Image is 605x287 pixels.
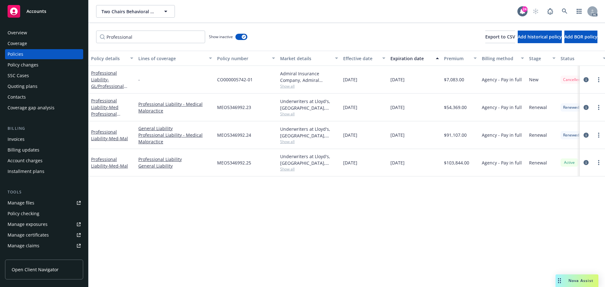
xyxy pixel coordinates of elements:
[482,132,522,138] span: Agency - Pay in full
[8,198,34,208] div: Manage files
[529,55,549,62] div: Stage
[5,49,83,59] a: Policies
[280,153,338,166] div: Underwriters at Lloyd's, [GEOGRAPHIC_DATA], [PERSON_NAME] of [GEOGRAPHIC_DATA], RT Specialty Insu...
[8,103,55,113] div: Coverage gap analysis
[8,241,39,251] div: Manage claims
[5,230,83,240] a: Manage certificates
[563,105,579,110] span: Renewed
[390,55,432,62] div: Expiration date
[343,104,357,111] span: [DATE]
[5,156,83,166] a: Account charges
[485,34,515,40] span: Export to CSV
[91,104,120,123] span: - Med Professional Liability
[582,104,590,111] a: circleInformation
[5,92,83,102] a: Contacts
[8,209,39,219] div: Policy checking
[5,71,83,81] a: SSC Cases
[280,111,338,117] span: Show all
[518,34,562,40] span: Add historical policy
[482,104,522,111] span: Agency - Pay in full
[8,156,43,166] div: Account charges
[5,60,83,70] a: Policy changes
[444,55,470,62] div: Premium
[217,159,251,166] span: MEO5346992.25
[215,51,278,66] button: Policy number
[582,76,590,83] a: circleInformation
[217,132,251,138] span: MEO5346992.24
[8,28,27,38] div: Overview
[138,163,212,169] a: General Liability
[96,5,175,18] button: Two Chairs Behavioral Health Group
[529,132,547,138] span: Renewal
[5,251,83,261] a: Manage BORs
[138,156,212,163] a: Professional Liability
[138,125,212,132] a: General Liability
[217,104,251,111] span: MEO5346992.23
[96,31,205,43] input: Filter by keyword...
[544,5,556,18] a: Report a Bug
[217,76,253,83] span: CO000005742-01
[527,51,558,66] button: Stage
[5,134,83,144] a: Invoices
[5,38,83,49] a: Coverage
[595,131,602,139] a: more
[563,160,576,165] span: Active
[278,51,341,66] button: Market details
[441,51,479,66] button: Premium
[5,241,83,251] a: Manage claims
[568,278,593,283] span: Nova Assist
[101,8,156,15] span: Two Chairs Behavioral Health Group
[91,129,128,141] a: Professional Liability
[563,77,580,83] span: Cancelled
[444,76,464,83] span: $7,083.00
[390,132,405,138] span: [DATE]
[482,159,522,166] span: Agency - Pay in full
[8,71,29,81] div: SSC Cases
[89,51,136,66] button: Policy details
[138,76,140,83] span: -
[561,55,599,62] div: Status
[138,101,212,114] a: Professional Liability - Medical Malpractice
[8,219,48,229] div: Manage exposures
[5,198,83,208] a: Manage files
[91,98,118,123] a: Professional Liability
[482,76,522,83] span: Agency - Pay in full
[341,51,388,66] button: Effective date
[107,135,128,141] span: - Med-Mal
[556,274,563,287] div: Drag to move
[343,76,357,83] span: [DATE]
[5,3,83,20] a: Accounts
[564,34,597,40] span: Add BOR policy
[5,103,83,113] a: Coverage gap analysis
[280,55,331,62] div: Market details
[390,159,405,166] span: [DATE]
[136,51,215,66] button: Lines of coverage
[8,145,39,155] div: Billing updates
[482,55,517,62] div: Billing method
[8,81,37,91] div: Quoting plans
[91,55,126,62] div: Policy details
[8,134,25,144] div: Invoices
[388,51,441,66] button: Expiration date
[8,49,23,59] div: Policies
[595,76,602,83] a: more
[107,163,128,169] span: - Med-Mal
[529,5,542,18] a: Start snowing
[485,31,515,43] button: Export to CSV
[91,70,124,96] a: Professional Liability
[343,55,378,62] div: Effective date
[209,34,233,39] span: Show inactive
[518,31,562,43] button: Add historical policy
[573,5,585,18] a: Switch app
[5,209,83,219] a: Policy checking
[8,38,27,49] div: Coverage
[138,132,212,145] a: Professional Liability - Medical Malpractice
[522,6,527,12] div: 24
[5,81,83,91] a: Quoting plans
[595,159,602,166] a: more
[217,55,268,62] div: Policy number
[5,219,83,229] a: Manage exposures
[280,126,338,139] div: Underwriters at Lloyd's, [GEOGRAPHIC_DATA], [PERSON_NAME] of [GEOGRAPHIC_DATA], RT Specialty Insu...
[595,104,602,111] a: more
[12,266,59,273] span: Open Client Navigator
